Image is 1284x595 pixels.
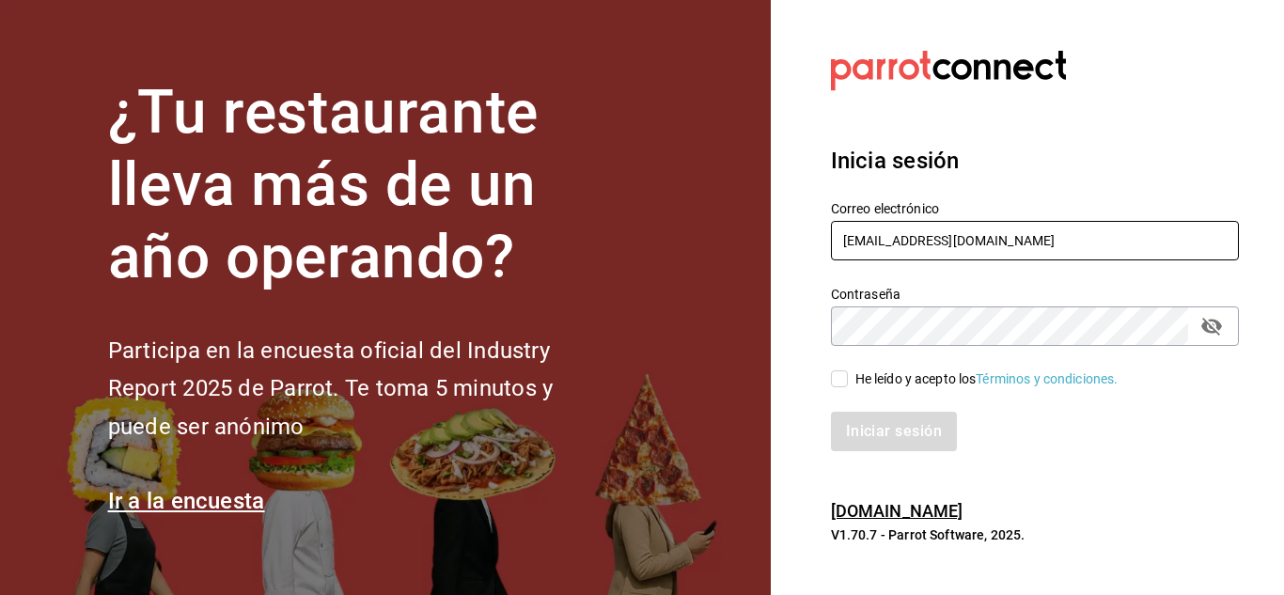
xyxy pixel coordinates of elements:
label: Correo electrónico [831,202,1239,215]
a: Términos y condiciones. [976,371,1118,386]
label: Contraseña [831,288,1239,301]
a: Ir a la encuesta [108,488,265,514]
h2: Participa en la encuesta oficial del Industry Report 2025 de Parrot. Te toma 5 minutos y puede se... [108,332,616,446]
button: passwordField [1196,310,1228,342]
a: [DOMAIN_NAME] [831,501,963,521]
h1: ¿Tu restaurante lleva más de un año operando? [108,77,616,293]
input: Ingresa tu correo electrónico [831,221,1239,260]
div: He leído y acepto los [855,369,1119,389]
h3: Inicia sesión [831,144,1239,178]
p: V1.70.7 - Parrot Software, 2025. [831,525,1239,544]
